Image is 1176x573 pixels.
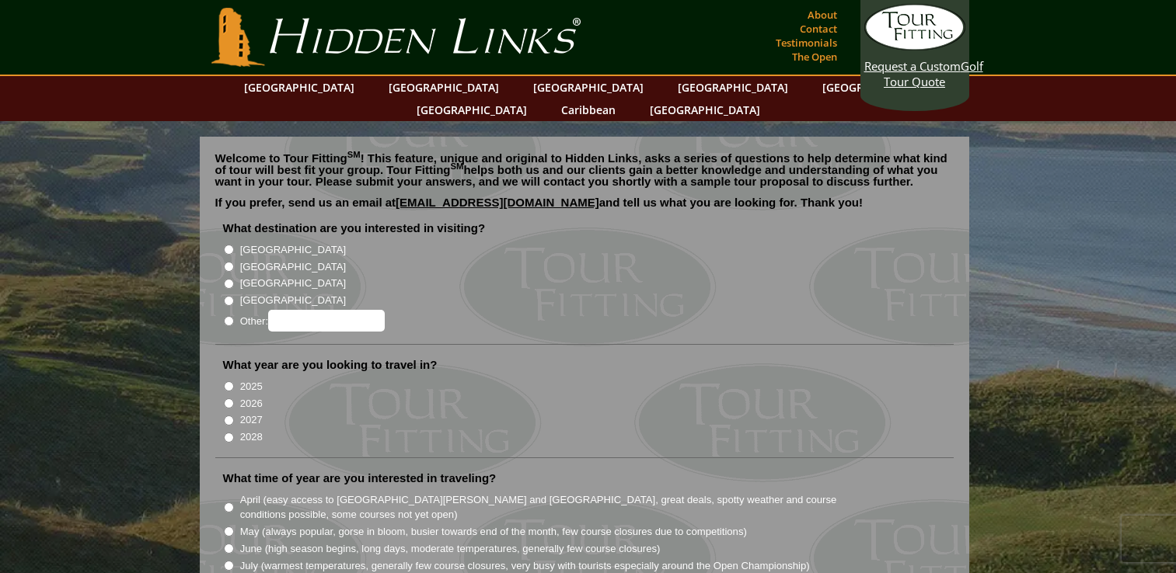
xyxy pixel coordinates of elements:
[788,46,841,68] a: The Open
[240,242,346,258] label: [GEOGRAPHIC_DATA]
[670,76,796,99] a: [GEOGRAPHIC_DATA]
[409,99,535,121] a: [GEOGRAPHIC_DATA]
[223,357,438,373] label: What year are you looking to travel in?
[240,276,346,291] label: [GEOGRAPHIC_DATA]
[223,221,486,236] label: What destination are you interested in visiting?
[236,76,362,99] a: [GEOGRAPHIC_DATA]
[240,310,385,332] label: Other:
[347,150,361,159] sup: SM
[804,4,841,26] a: About
[215,152,954,187] p: Welcome to Tour Fitting ! This feature, unique and original to Hidden Links, asks a series of que...
[240,541,661,557] label: June (high season begins, long days, moderate temperatures, generally few course closures)
[772,32,841,54] a: Testimonials
[553,99,623,121] a: Caribbean
[268,310,385,332] input: Other:
[240,492,865,523] label: April (easy access to [GEOGRAPHIC_DATA][PERSON_NAME] and [GEOGRAPHIC_DATA], great deals, spotty w...
[864,58,961,74] span: Request a Custom
[642,99,768,121] a: [GEOGRAPHIC_DATA]
[451,161,464,171] sup: SM
[796,18,841,40] a: Contact
[396,196,599,209] a: [EMAIL_ADDRESS][DOMAIN_NAME]
[864,4,965,89] a: Request a CustomGolf Tour Quote
[240,429,263,445] label: 2028
[525,76,651,99] a: [GEOGRAPHIC_DATA]
[240,412,263,428] label: 2027
[240,259,346,275] label: [GEOGRAPHIC_DATA]
[240,524,747,540] label: May (always popular, gorse in bloom, busier towards end of the month, few course closures due to ...
[240,379,263,394] label: 2025
[215,196,954,220] p: If you prefer, send us an email at and tell us what you are looking for. Thank you!
[240,293,346,308] label: [GEOGRAPHIC_DATA]
[223,471,497,486] label: What time of year are you interested in traveling?
[815,76,940,99] a: [GEOGRAPHIC_DATA]
[240,396,263,412] label: 2026
[381,76,507,99] a: [GEOGRAPHIC_DATA]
